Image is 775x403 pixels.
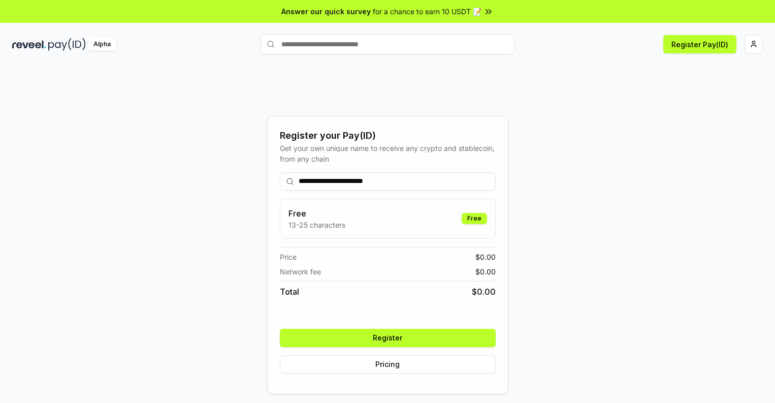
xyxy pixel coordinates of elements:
[475,266,496,277] span: $ 0.00
[48,38,86,51] img: pay_id
[280,286,299,298] span: Total
[88,38,116,51] div: Alpha
[472,286,496,298] span: $ 0.00
[663,35,736,53] button: Register Pay(ID)
[462,213,487,224] div: Free
[12,38,46,51] img: reveel_dark
[373,6,481,17] span: for a chance to earn 10 USDT 📝
[288,207,345,220] h3: Free
[281,6,371,17] span: Answer our quick survey
[280,143,496,164] div: Get your own unique name to receive any crypto and stablecoin, from any chain
[280,355,496,374] button: Pricing
[280,129,496,143] div: Register your Pay(ID)
[475,252,496,262] span: $ 0.00
[288,220,345,230] p: 13-25 characters
[280,252,297,262] span: Price
[280,266,321,277] span: Network fee
[280,329,496,347] button: Register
